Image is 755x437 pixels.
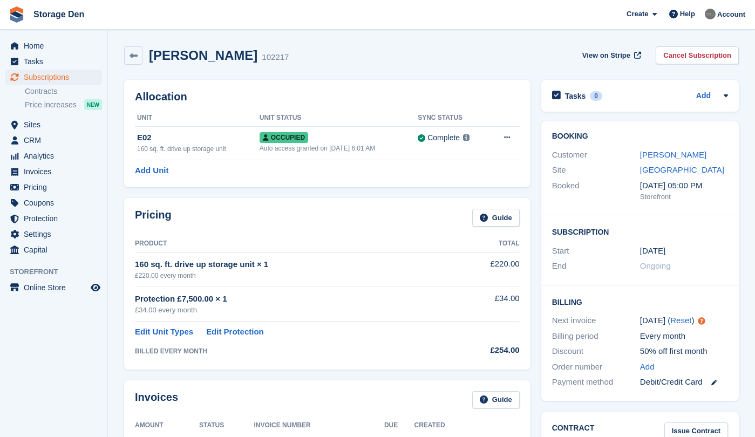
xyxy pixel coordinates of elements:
[199,417,254,434] th: Status
[260,110,418,127] th: Unit Status
[24,180,89,195] span: Pricing
[5,211,102,226] a: menu
[5,242,102,257] a: menu
[640,361,655,373] a: Add
[25,100,77,110] span: Price increases
[640,315,728,327] div: [DATE] ( )
[450,344,519,357] div: £254.00
[552,330,640,343] div: Billing period
[135,91,520,103] h2: Allocation
[705,9,716,19] img: Brian Barbour
[552,226,728,237] h2: Subscription
[640,192,728,202] div: Storefront
[24,38,89,53] span: Home
[680,9,695,19] span: Help
[5,227,102,242] a: menu
[24,133,89,148] span: CRM
[260,144,418,153] div: Auto access granted on [DATE] 6:01 AM
[5,38,102,53] a: menu
[24,70,89,85] span: Subscriptions
[24,211,89,226] span: Protection
[5,117,102,132] a: menu
[697,316,706,326] div: Tooltip anchor
[627,9,648,19] span: Create
[135,326,193,338] a: Edit Unit Types
[450,235,519,252] th: Total
[640,261,671,270] span: Ongoing
[135,110,260,127] th: Unit
[135,235,450,252] th: Product
[656,46,739,64] a: Cancel Subscription
[24,164,89,179] span: Invoices
[5,180,102,195] a: menu
[640,330,728,343] div: Every month
[137,132,260,144] div: E02
[24,195,89,210] span: Coupons
[427,132,460,144] div: Complete
[135,391,178,409] h2: Invoices
[84,99,102,110] div: NEW
[552,180,640,202] div: Booked
[9,6,25,23] img: stora-icon-8386f47178a22dfd0bd8f6a31ec36ba5ce8667c1dd55bd0f319d3a0aa187defe.svg
[24,148,89,163] span: Analytics
[5,195,102,210] a: menu
[552,345,640,358] div: Discount
[552,315,640,327] div: Next invoice
[696,90,711,103] a: Add
[552,132,728,141] h2: Booking
[5,164,102,179] a: menu
[640,180,728,192] div: [DATE] 05:00 PM
[414,417,520,434] th: Created
[450,252,519,286] td: £220.00
[24,227,89,242] span: Settings
[5,133,102,148] a: menu
[24,54,89,69] span: Tasks
[5,148,102,163] a: menu
[640,150,706,159] a: [PERSON_NAME]
[472,391,520,409] a: Guide
[10,267,107,277] span: Storefront
[565,91,586,101] h2: Tasks
[463,134,470,141] img: icon-info-grey-7440780725fd019a000dd9b08b2336e03edf1995a4989e88bcd33f0948082b44.svg
[552,296,728,307] h2: Billing
[552,245,640,257] div: Start
[135,293,450,305] div: Protection £7,500.00 × 1
[25,99,102,111] a: Price increases NEW
[552,149,640,161] div: Customer
[25,86,102,97] a: Contracts
[717,9,745,20] span: Account
[24,242,89,257] span: Capital
[552,361,640,373] div: Order number
[590,91,602,101] div: 0
[137,144,260,154] div: 160 sq. ft. drive up storage unit
[384,417,414,434] th: Due
[135,165,168,177] a: Add Unit
[640,345,728,358] div: 50% off first month
[5,54,102,69] a: menu
[5,280,102,295] a: menu
[24,117,89,132] span: Sites
[552,164,640,176] div: Site
[29,5,89,23] a: Storage Den
[552,376,640,388] div: Payment method
[135,305,450,316] div: £34.00 every month
[135,209,172,227] h2: Pricing
[89,281,102,294] a: Preview store
[260,132,308,143] span: Occupied
[640,165,724,174] a: [GEOGRAPHIC_DATA]
[472,209,520,227] a: Guide
[206,326,264,338] a: Edit Protection
[450,286,519,322] td: £34.00
[262,51,289,64] div: 102217
[418,110,488,127] th: Sync Status
[640,245,665,257] time: 2025-08-23 00:00:00 UTC
[149,48,257,63] h2: [PERSON_NAME]
[5,70,102,85] a: menu
[135,258,450,271] div: 160 sq. ft. drive up storage unit × 1
[254,417,384,434] th: Invoice Number
[670,316,691,325] a: Reset
[578,46,643,64] a: View on Stripe
[24,280,89,295] span: Online Store
[640,376,728,388] div: Debit/Credit Card
[135,417,199,434] th: Amount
